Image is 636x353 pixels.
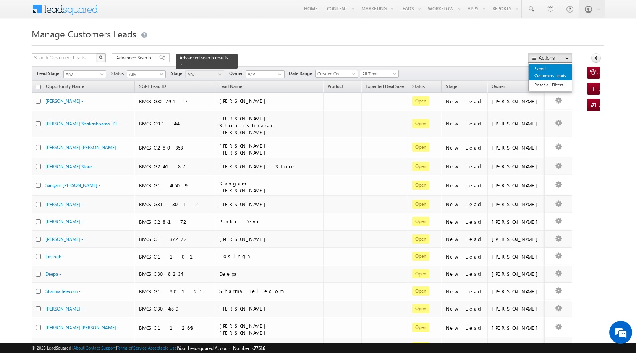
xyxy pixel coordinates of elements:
[492,163,542,170] div: [PERSON_NAME]
[412,162,429,171] span: Open
[492,305,542,312] div: [PERSON_NAME]
[446,163,484,170] div: New Lead
[446,201,484,208] div: New Lead
[360,70,399,78] a: All Time
[117,345,147,350] a: Terms of Service
[219,115,275,135] span: [PERSON_NAME] Shrikrishnarao [PERSON_NAME]
[492,270,542,277] div: [PERSON_NAME]
[139,288,212,295] div: BMCSC-190121
[219,288,284,294] span: Sharma Telecom
[178,345,265,351] span: Your Leadsquared Account Number is
[492,144,542,151] div: [PERSON_NAME]
[366,83,404,89] span: Expected Deal Size
[446,218,484,225] div: New Lead
[446,98,484,105] div: New Lead
[139,236,212,242] div: BMCSC-137272
[45,288,81,294] a: Sharma Telecom -
[412,342,429,351] span: Open
[219,201,269,207] span: [PERSON_NAME]
[492,288,542,295] div: [PERSON_NAME]
[492,324,542,331] div: [PERSON_NAME]
[492,120,542,127] div: [PERSON_NAME]
[219,236,269,242] span: [PERSON_NAME]
[139,305,212,312] div: BMCSC-304589
[412,304,429,313] span: Open
[446,253,484,260] div: New Lead
[135,82,170,92] a: SGRL Lead ID
[412,234,429,244] span: Open
[127,71,163,78] span: Any
[327,83,343,89] span: Product
[139,98,212,105] div: BMCSC-327917
[246,70,285,78] input: Type to Search
[180,55,228,60] span: Advanced search results
[45,325,119,330] a: [PERSON_NAME] [PERSON_NAME] -
[446,288,484,295] div: New Lead
[412,119,429,128] span: Open
[412,286,429,296] span: Open
[446,120,484,127] div: New Lead
[46,83,84,89] span: Opportunity Name
[40,40,128,50] div: Chat with us now
[408,82,429,92] a: Status
[492,218,542,225] div: [PERSON_NAME]
[32,345,265,352] span: © 2025 LeadSquared | | | | |
[412,181,429,190] span: Open
[139,253,212,260] div: BMCSC-1101
[446,270,484,277] div: New Lead
[139,201,212,208] div: BMCSC-313012
[229,70,246,77] span: Owner
[45,254,65,259] a: Losingh -
[139,163,212,170] div: BMCSC-246187
[529,80,572,89] a: Reset all Filters
[219,305,269,312] span: [PERSON_NAME]
[254,345,265,351] span: 77516
[64,71,104,78] span: Any
[171,70,185,77] span: Stage
[111,70,127,77] span: Status
[315,70,358,78] a: Created On
[446,324,484,331] div: New Lead
[186,71,222,78] span: Any
[219,180,269,194] span: Sangam [PERSON_NAME]
[412,96,429,106] span: Open
[45,145,119,150] a: [PERSON_NAME] [PERSON_NAME] -
[215,82,246,92] span: Lead Name
[45,271,61,277] a: Deepa -
[219,343,269,350] span: [PERSON_NAME]
[492,98,542,105] div: [PERSON_NAME]
[139,120,212,127] div: BMCSC-91464
[45,236,83,242] a: [PERSON_NAME] -
[316,70,355,77] span: Created On
[219,322,269,336] span: [PERSON_NAME] [PERSON_NAME]
[139,218,212,225] div: BMCSC-284172
[148,345,177,350] a: Acceptable Use
[139,182,212,189] div: BMCSC-149509
[116,54,153,61] span: Advanced Search
[529,64,572,80] a: Export Customers Leads
[45,182,100,188] a: Sangam [PERSON_NAME] -
[492,83,505,89] span: Owner
[73,345,84,350] a: About
[362,82,408,92] a: Expected Deal Size
[42,82,88,92] a: Opportunity Name
[412,217,429,226] span: Open
[412,143,429,152] span: Open
[274,71,284,78] a: Show All Items
[446,236,484,242] div: New Lead
[219,218,261,224] span: Pinki Devi
[125,4,144,22] div: Minimize live chat window
[99,55,103,59] img: Search
[10,71,139,229] textarea: Type your message and hit 'Enter'
[104,236,139,246] em: Start Chat
[492,253,542,260] div: [PERSON_NAME]
[528,53,572,63] button: Actions
[412,323,429,332] span: Open
[492,201,542,208] div: [PERSON_NAME]
[13,40,32,50] img: d_60004797649_company_0_60004797649
[412,200,429,209] span: Open
[45,202,83,207] a: [PERSON_NAME] -
[45,120,149,127] a: [PERSON_NAME] Shrikrishnarao [PERSON_NAME] -
[32,28,136,40] span: Manage Customers Leads
[492,182,542,189] div: [PERSON_NAME]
